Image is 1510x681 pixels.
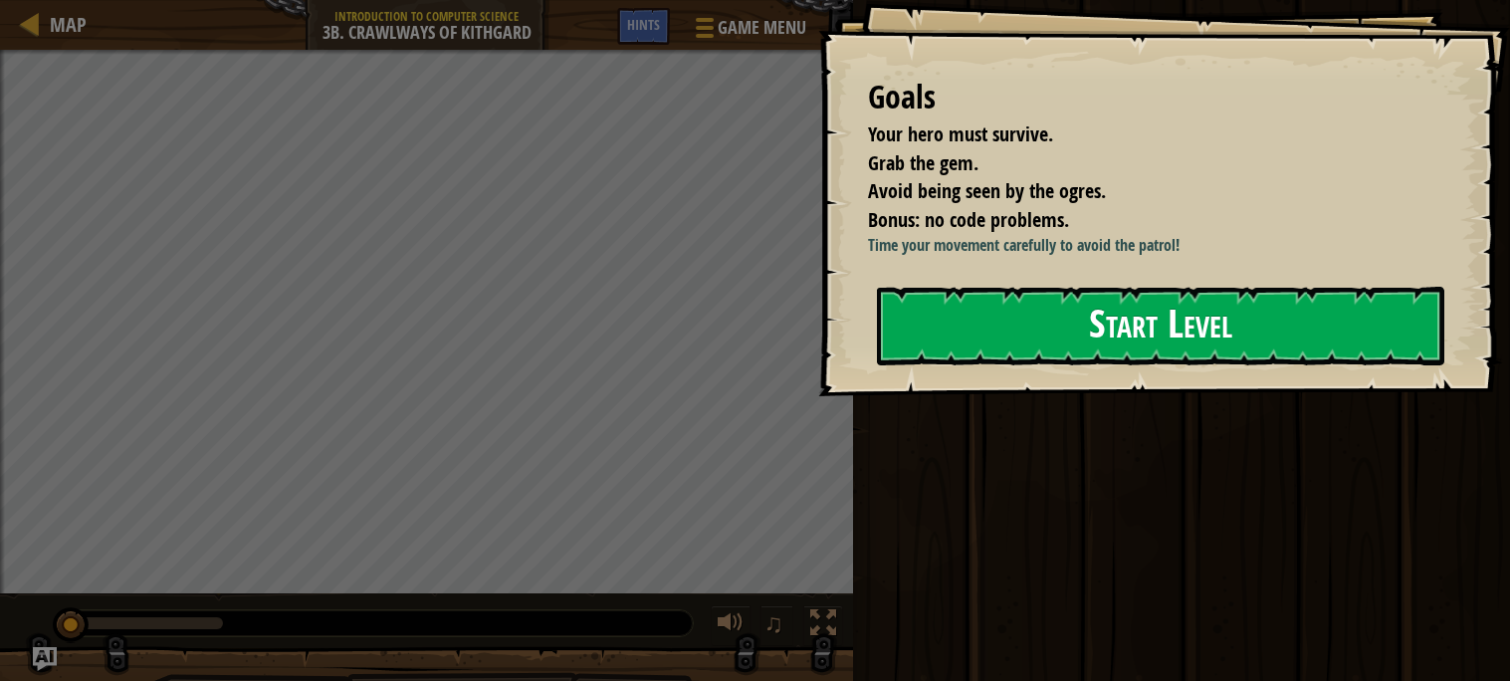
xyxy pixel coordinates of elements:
[680,8,818,55] button: Game Menu
[868,177,1106,204] span: Avoid being seen by the ogres.
[843,177,1435,206] li: Avoid being seen by the ogres.
[803,605,843,646] button: Toggle fullscreen
[868,75,1440,120] div: Goals
[760,605,794,646] button: ♫
[868,149,978,176] span: Grab the gem.
[877,287,1444,365] button: Start Level
[868,234,1440,257] p: Time your movement carefully to avoid the patrol!
[40,11,87,38] a: Map
[33,647,57,671] button: Ask AI
[711,605,751,646] button: Adjust volume
[868,206,1069,233] span: Bonus: no code problems.
[843,206,1435,235] li: Bonus: no code problems.
[718,15,806,41] span: Game Menu
[868,120,1053,147] span: Your hero must survive.
[843,120,1435,149] li: Your hero must survive.
[50,11,87,38] span: Map
[843,149,1435,178] li: Grab the gem.
[627,15,660,34] span: Hints
[764,608,784,638] span: ♫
